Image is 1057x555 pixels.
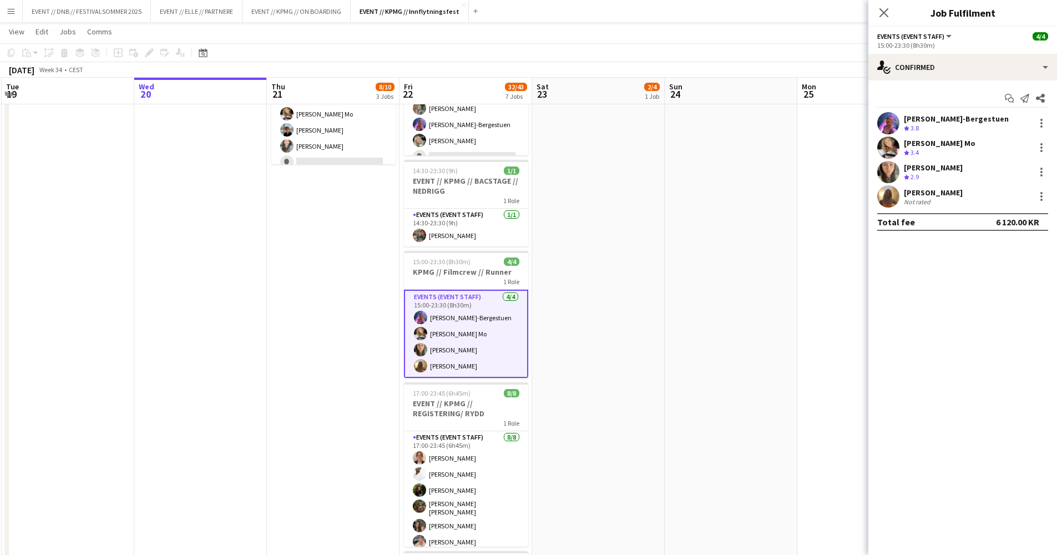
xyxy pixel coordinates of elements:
[537,82,549,92] span: Sat
[404,176,528,196] h3: EVENT // KPMG // BACSTAGE // NEDRIGG
[877,41,1048,49] div: 15:00-23:30 (8h30m)
[667,88,682,100] span: 24
[877,32,944,41] span: Events (Event Staff)
[137,88,154,100] span: 20
[6,82,19,92] span: Tue
[31,24,53,39] a: Edit
[911,124,919,132] span: 3.8
[503,196,519,205] span: 1 Role
[911,173,919,181] span: 2.9
[404,160,528,246] app-job-card: 14:30-23:30 (9h)1/1EVENT // KPMG // BACSTAGE // NEDRIGG1 RoleEvents (Event Staff)1/114:30-23:30 (...
[904,163,963,173] div: [PERSON_NAME]
[904,198,933,206] div: Not rated
[69,65,83,74] div: CEST
[270,88,285,100] span: 21
[37,65,64,74] span: Week 34
[23,1,151,22] button: EVENT // DNB // FESTIVALSOMMER 2025
[36,27,48,37] span: Edit
[504,167,519,175] span: 1/1
[645,92,659,100] div: 1 Job
[404,30,528,216] app-card-role: Events (Event Staff)3I7A6/1012:00-15:00 (3h)[PERSON_NAME] Mo[PERSON_NAME][PERSON_NAME] [PERSON_NA...
[504,258,519,266] span: 4/4
[402,88,413,100] span: 22
[404,398,528,418] h3: EVENT // KPMG // REGISTERING/ RYDD
[9,64,34,75] div: [DATE]
[504,389,519,397] span: 8/8
[505,92,527,100] div: 7 Jobs
[413,258,471,266] span: 15:00-23:30 (8h30m)
[535,88,549,100] span: 23
[996,216,1039,228] div: 6 120.00 KR
[151,1,242,22] button: EVENT // ELLE // PARTNERE
[242,1,351,22] button: EVENT // KPMG // ON BOARDING
[404,82,413,92] span: Fri
[83,24,117,39] a: Comms
[904,114,1009,124] div: [PERSON_NAME]-Bergestuen
[669,82,682,92] span: Sun
[877,216,915,228] div: Total fee
[271,39,396,189] app-card-role: Events (Event Staff)4I5A6/814:00-22:00 (8h)[PERSON_NAME] Eeg[PERSON_NAME][PERSON_NAME]-Bergestuen...
[413,167,458,175] span: 14:30-23:30 (9h)
[4,24,29,39] a: View
[404,290,528,378] app-card-role: Events (Event Staff)4/415:00-23:30 (8h30m)[PERSON_NAME]-Bergestuen[PERSON_NAME] Mo[PERSON_NAME][P...
[87,27,112,37] span: Comms
[404,267,528,277] h3: KPMG // Filmcrew // Runner
[376,92,394,100] div: 3 Jobs
[503,277,519,286] span: 1 Role
[911,148,919,157] span: 3.4
[877,32,953,41] button: Events (Event Staff)
[404,209,528,246] app-card-role: Events (Event Staff)1/114:30-23:30 (9h)[PERSON_NAME]
[1033,32,1048,41] span: 4/4
[802,82,816,92] span: Mon
[503,419,519,427] span: 1 Role
[9,27,24,37] span: View
[505,83,527,91] span: 32/43
[904,138,975,148] div: [PERSON_NAME] Mo
[868,6,1057,20] h3: Job Fulfilment
[904,188,963,198] div: [PERSON_NAME]
[413,389,471,397] span: 17:00-23:45 (6h45m)
[271,82,285,92] span: Thu
[404,382,528,547] app-job-card: 17:00-23:45 (6h45m)8/8EVENT // KPMG // REGISTERING/ RYDD1 RoleEvents (Event Staff)8/817:00-23:45 ...
[351,1,469,22] button: EVENT // KPMG // Innflytningsfest
[55,24,80,39] a: Jobs
[868,54,1057,80] div: Confirmed
[139,82,154,92] span: Wed
[404,251,528,378] app-job-card: 15:00-23:30 (8h30m)4/4KPMG // Filmcrew // Runner1 RoleEvents (Event Staff)4/415:00-23:30 (8h30m)[...
[800,88,816,100] span: 25
[59,27,76,37] span: Jobs
[376,83,395,91] span: 8/10
[644,83,660,91] span: 2/4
